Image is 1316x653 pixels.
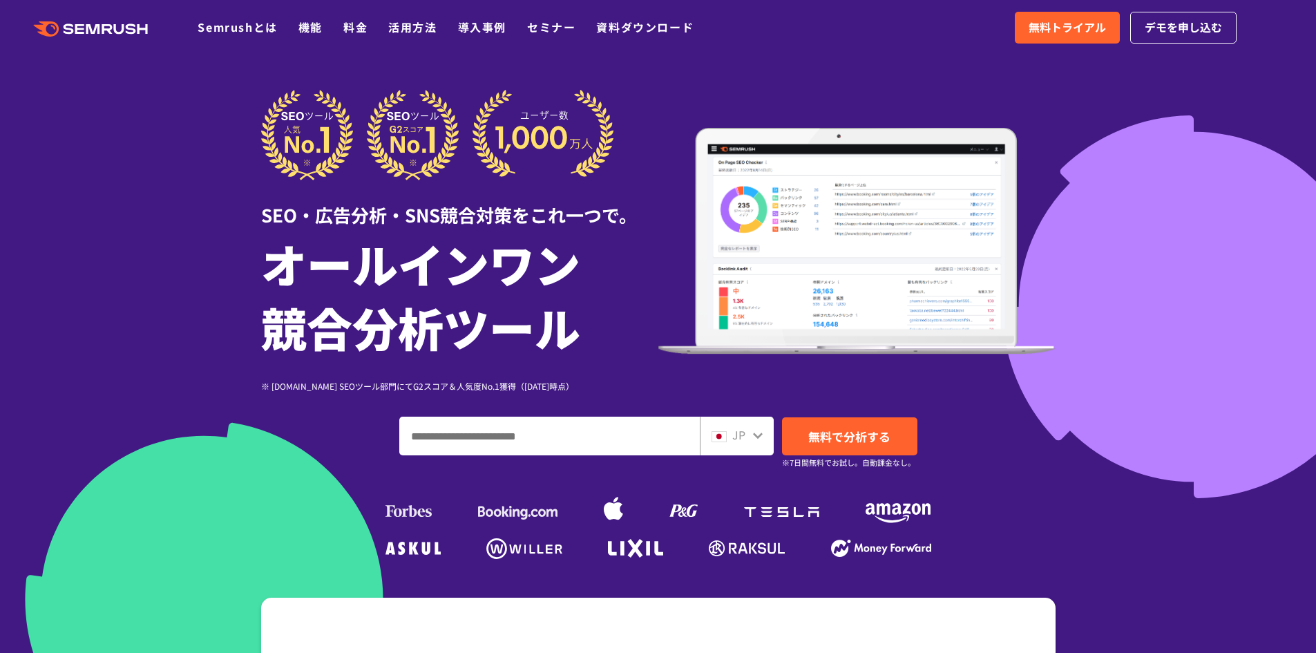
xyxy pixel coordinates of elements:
[400,417,699,455] input: ドメイン、キーワードまたはURLを入力してください
[1015,12,1120,44] a: 無料トライアル
[527,19,575,35] a: セミナー
[1145,19,1222,37] span: デモを申し込む
[458,19,506,35] a: 導入事例
[343,19,368,35] a: 料金
[298,19,323,35] a: 機能
[261,180,658,228] div: SEO・広告分析・SNS競合対策をこれ一つで。
[732,426,745,443] span: JP
[782,417,917,455] a: 無料で分析する
[261,379,658,392] div: ※ [DOMAIN_NAME] SEOツール部門にてG2スコア＆人気度No.1獲得（[DATE]時点）
[198,19,277,35] a: Semrushとは
[1130,12,1237,44] a: デモを申し込む
[388,19,437,35] a: 活用方法
[808,428,890,445] span: 無料で分析する
[261,231,658,359] h1: オールインワン 競合分析ツール
[782,456,915,469] small: ※7日間無料でお試し。自動課金なし。
[1029,19,1106,37] span: 無料トライアル
[596,19,694,35] a: 資料ダウンロード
